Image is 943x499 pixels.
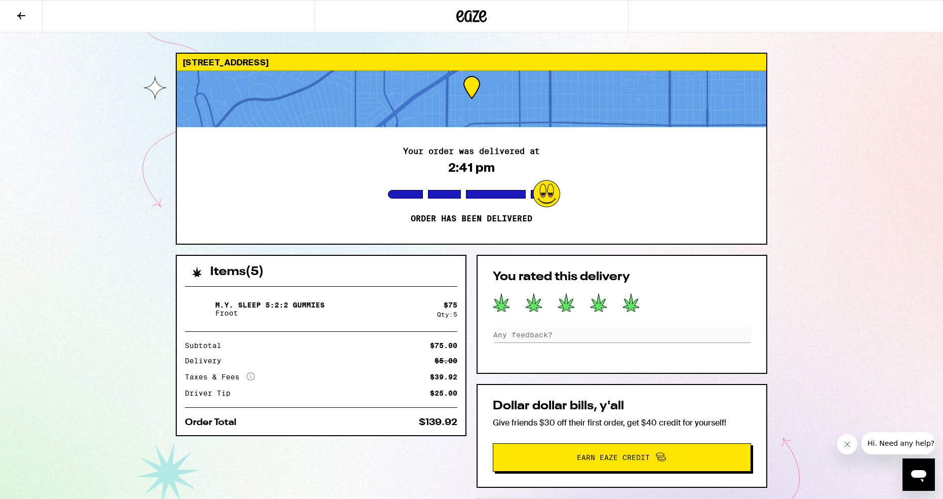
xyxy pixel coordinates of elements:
[430,342,457,349] div: $75.00
[185,418,244,427] div: Order Total
[493,271,751,283] h2: You rated this delivery
[861,432,935,454] iframe: Message from company
[403,147,540,156] h2: Your order was delivered at
[493,443,751,472] button: Earn Eaze Credit
[430,390,457,397] div: $25.00
[210,266,264,278] h2: Items ( 5 )
[493,400,751,412] h2: Dollar dollar bills, y'all
[493,417,751,428] p: Give friends $30 off their first order, get $40 credit for yourself!
[448,161,495,175] div: 2:41 pm
[437,311,457,318] div: Qty: 5
[177,54,766,70] div: [STREET_ADDRESS]
[185,342,228,349] div: Subtotal
[215,309,325,317] p: Froot
[493,327,751,342] input: Any feedback?
[837,434,857,454] iframe: Close message
[577,454,650,461] span: Earn Eaze Credit
[419,418,457,427] div: $139.92
[902,458,935,491] iframe: Button to launch messaging window
[185,390,238,397] div: Driver Tip
[215,301,325,309] p: M.Y. SLEEP 5:2:2 Gummies
[185,372,255,381] div: Taxes & Fees
[435,357,457,364] div: $5.00
[411,214,532,224] p: Order has been delivered
[185,357,228,364] div: Delivery
[185,295,213,323] img: M.Y. SLEEP 5:2:2 Gummies
[444,301,457,309] div: $ 75
[430,373,457,380] div: $39.92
